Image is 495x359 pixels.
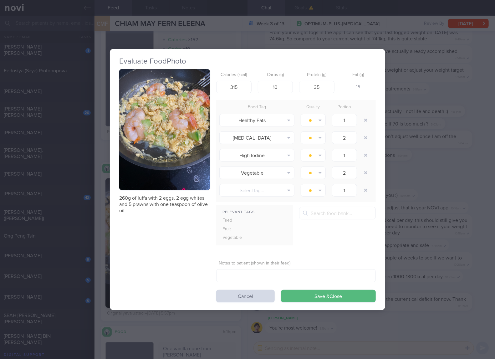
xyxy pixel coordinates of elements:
[329,103,360,112] div: Portion
[298,103,329,112] div: Quality
[341,81,376,94] div: 15
[281,290,376,302] button: Save &Close
[343,72,374,78] label: Fat (g)
[216,216,256,225] div: Fried
[119,57,376,66] h2: Evaluate Food Photo
[219,167,294,179] button: Vegetable
[332,131,357,144] input: 1.0
[332,114,357,126] input: 1.0
[216,103,298,112] div: Food Tag
[219,131,294,144] button: [MEDICAL_DATA]
[216,81,252,93] input: 250
[332,149,357,162] input: 1.0
[299,207,376,219] input: Search food bank...
[219,149,294,162] button: High Iodine
[216,290,275,302] button: Cancel
[332,167,357,179] input: 1.0
[219,184,294,197] button: Select tag...
[302,72,332,78] label: Protein (g)
[216,208,293,216] div: Relevant Tags
[219,72,249,78] label: Calories (kcal)
[219,114,294,126] button: Healthy Fats
[216,233,256,242] div: Vegetable
[332,184,357,197] input: 1.0
[119,195,210,214] p: 260g of luffa with 2 eggs, 2 egg whites and 5 prawns with one teaspoon of olive oil
[260,72,291,78] label: Carbs (g)
[299,81,334,93] input: 9
[219,261,373,266] label: Notes to patient (shown in their feed)
[119,69,210,190] img: 260g of luffa with 2 eggs, 2 egg whites and 5 prawns with one teaspoon of olive oil
[216,225,256,234] div: Fruit
[258,81,293,93] input: 33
